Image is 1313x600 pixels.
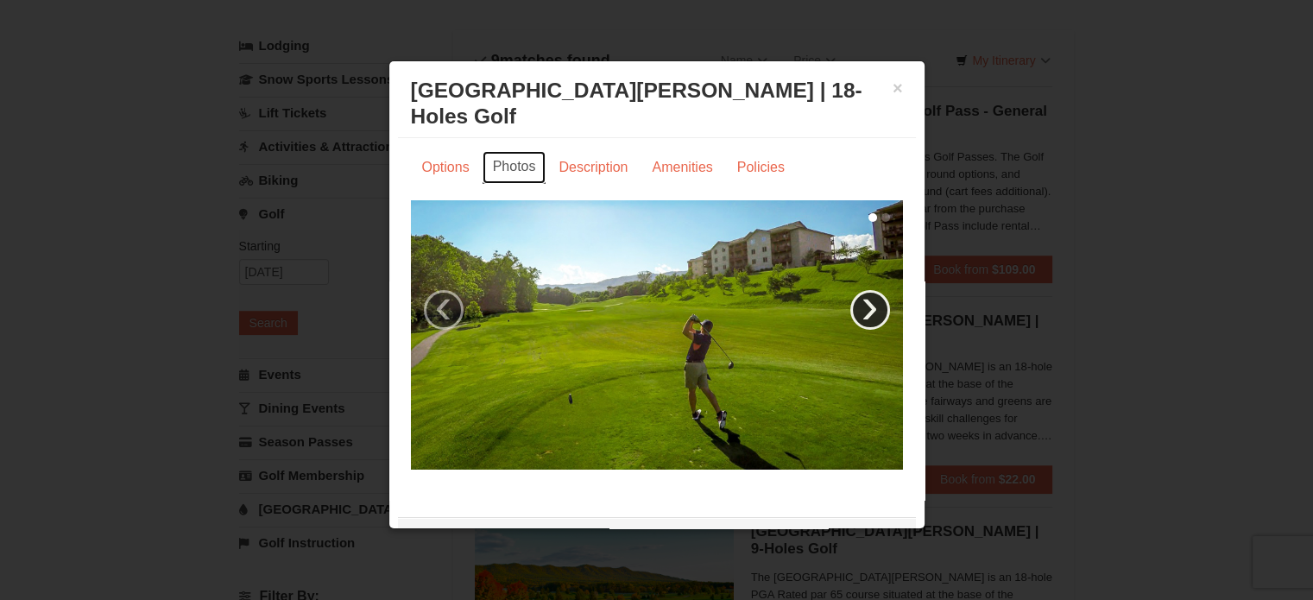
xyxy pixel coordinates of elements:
img: 6619859-85-1f84791f.jpg [411,200,903,470]
a: Amenities [641,151,723,184]
a: Description [547,151,639,184]
button: × [893,79,903,97]
h3: [GEOGRAPHIC_DATA][PERSON_NAME] | 18-Holes Golf [411,78,903,129]
div: [GEOGRAPHIC_DATA][PERSON_NAME] [398,517,916,560]
a: › [850,290,890,330]
a: Photos [483,151,546,184]
a: Options [411,151,481,184]
a: ‹ [424,290,464,330]
a: Policies [726,151,796,184]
